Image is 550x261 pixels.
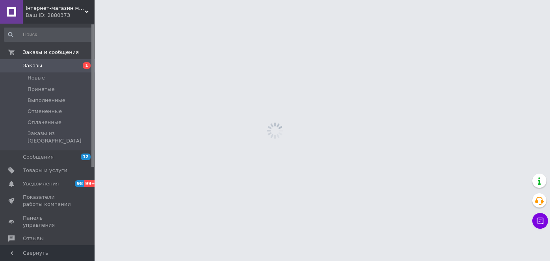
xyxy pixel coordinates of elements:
[23,154,54,161] span: Сообщения
[23,235,44,242] span: Отзывы
[23,62,42,69] span: Заказы
[75,180,84,187] span: 98
[28,74,45,81] span: Новые
[23,49,79,56] span: Заказы и сообщения
[532,213,548,229] button: Чат с покупателем
[28,130,92,144] span: Заказы из [GEOGRAPHIC_DATA]
[83,62,91,69] span: 1
[26,12,95,19] div: Ваш ID: 2880373
[28,86,55,93] span: Принятые
[28,97,65,104] span: Выполненные
[28,108,62,115] span: Отмененные
[28,119,61,126] span: Оплаченные
[23,215,73,229] span: Панель управления
[81,154,91,160] span: 12
[4,28,93,42] input: Поиск
[23,180,59,187] span: Уведомления
[84,180,97,187] span: 99+
[26,5,85,12] span: Інтернет-магазин матеріалів для нарощування нігтів та вій
[23,194,73,208] span: Показатели работы компании
[23,167,67,174] span: Товары и услуги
